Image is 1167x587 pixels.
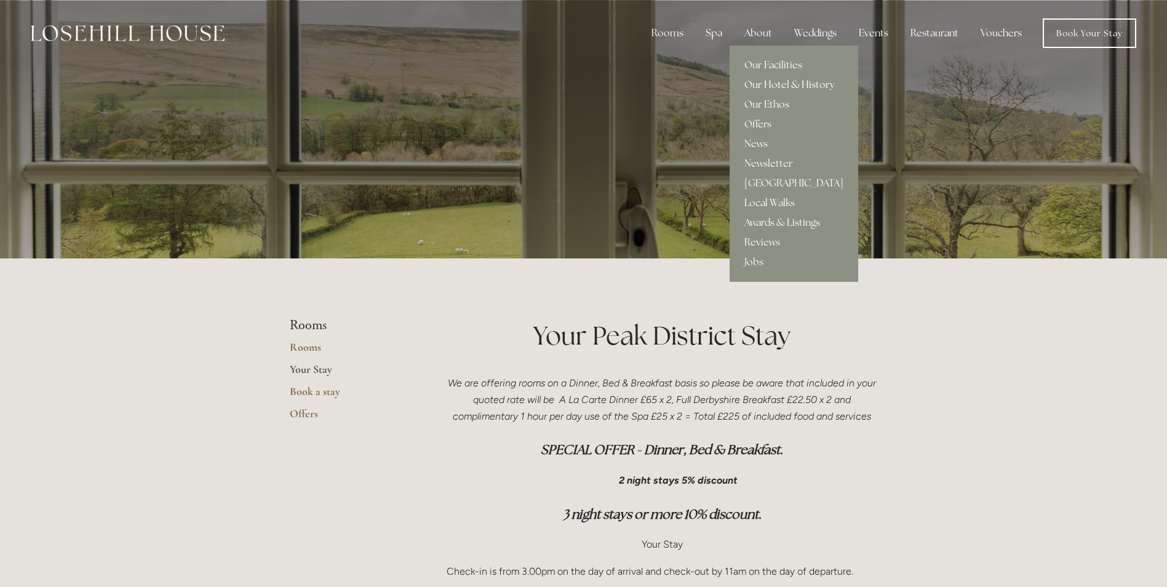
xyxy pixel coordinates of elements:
img: Losehill House [31,25,225,41]
a: Our Hotel & History [730,75,858,95]
p: Check-in is from 3.00pm on the day of arrival and check-out by 11am on the day of departure. [447,563,878,580]
a: Local Walks [730,193,858,213]
a: Offers [290,407,407,429]
div: Rooms [642,21,693,46]
p: Your Stay [447,536,878,553]
h1: Your Peak District Stay [447,317,878,354]
a: Awards & Listings [730,213,858,233]
div: Spa [696,21,732,46]
a: Book Your Stay [1043,18,1136,48]
a: Our Ethos [730,95,858,114]
li: Rooms [290,317,407,333]
em: 2 night stays 5% discount [619,474,738,486]
a: Jobs [730,252,858,272]
em: SPECIAL OFFER - Dinner, Bed & Breakfast. [541,441,783,458]
a: Reviews [730,233,858,252]
a: News [730,134,858,154]
em: 3 night stays or more 10% discount. [563,506,762,522]
div: Events [849,21,898,46]
a: Vouchers [971,21,1032,46]
a: Book a stay [290,385,407,407]
a: Our Facilities [730,55,858,75]
a: [GEOGRAPHIC_DATA] [730,174,858,193]
div: About [735,21,782,46]
a: Offers [730,114,858,134]
div: Weddings [784,21,846,46]
a: Rooms [290,340,407,362]
a: Newsletter [730,154,858,174]
a: Your Stay [290,362,407,385]
em: We are offering rooms on a Dinner, Bed & Breakfast basis so please be aware that included in your... [448,377,878,422]
div: Restaurant [901,21,968,46]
